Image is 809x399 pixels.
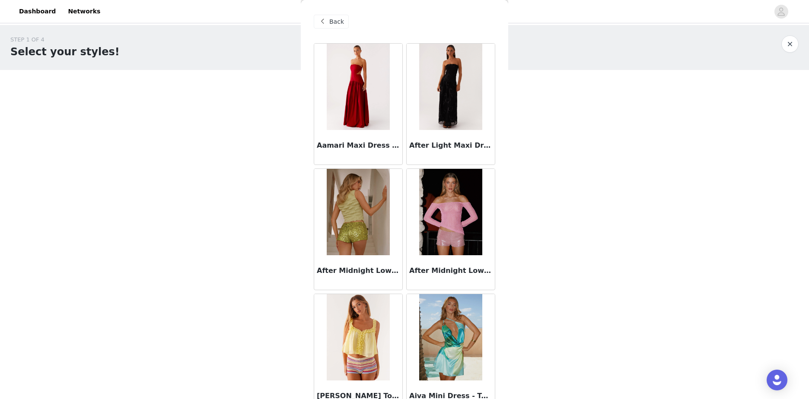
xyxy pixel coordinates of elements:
[409,140,492,151] h3: After Light Maxi Dress - Black
[63,2,105,21] a: Networks
[327,294,389,380] img: Aimee Top - Yellow
[327,44,389,130] img: Aamari Maxi Dress - Red
[419,44,482,130] img: After Light Maxi Dress - Black
[10,44,120,60] h1: Select your styles!
[419,169,482,255] img: After Midnight Low Rise Sequin Mini Shorts - Pink
[14,2,61,21] a: Dashboard
[777,5,785,19] div: avatar
[419,294,482,380] img: Aiva Mini Dress - Turquoise Floral
[767,370,787,390] div: Open Intercom Messenger
[317,266,400,276] h3: After Midnight Low Rise Sequin Mini Shorts - Olive
[327,169,389,255] img: After Midnight Low Rise Sequin Mini Shorts - Olive
[409,266,492,276] h3: After Midnight Low Rise Sequin Mini Shorts - Pink
[329,17,344,26] span: Back
[10,35,120,44] div: STEP 1 OF 4
[317,140,400,151] h3: Aamari Maxi Dress - Red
